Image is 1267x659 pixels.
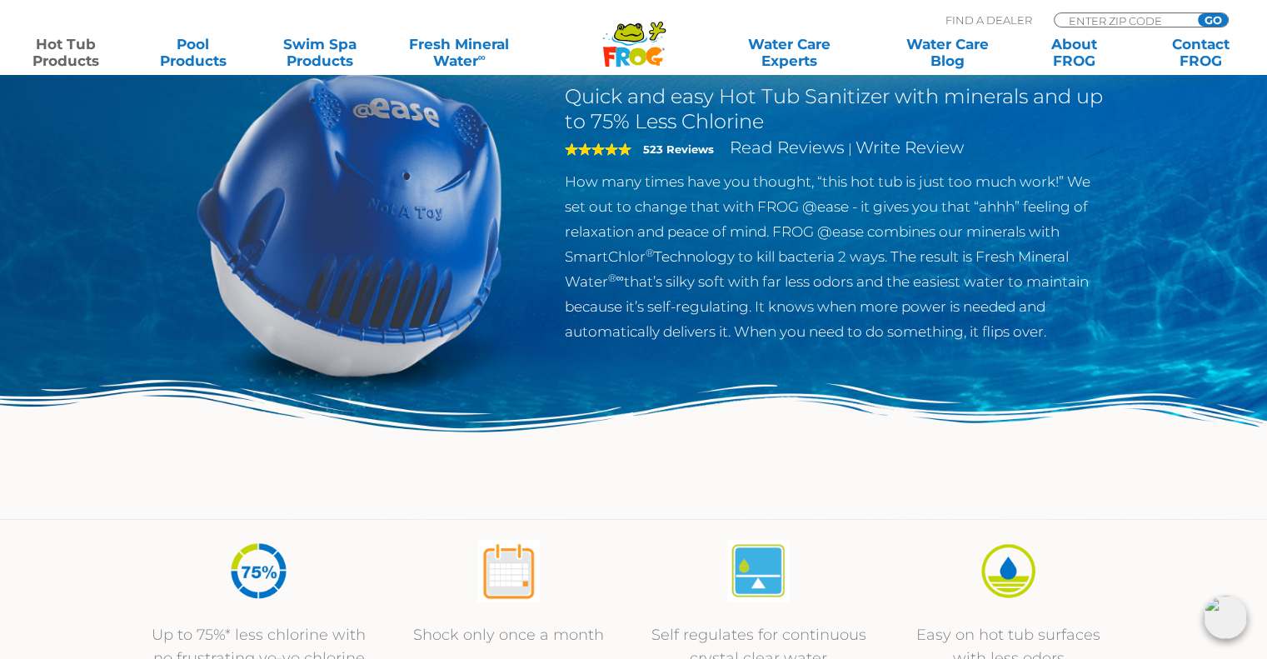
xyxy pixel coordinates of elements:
[646,247,654,259] sup: ®
[855,137,964,157] a: Write Review
[477,51,485,63] sup: ∞
[709,36,870,69] a: Water CareExperts
[848,141,852,157] span: |
[1204,596,1247,639] img: openIcon
[565,169,1109,344] p: How many times have you thought, “this hot tub is just too much work!” We set out to change that ...
[565,142,631,156] span: 5
[227,540,290,602] img: icon-atease-75percent-less
[730,137,845,157] a: Read Reviews
[565,84,1109,134] h2: Quick and easy Hot Tub Sanitizer with minerals and up to 75% Less Chlorine
[1067,13,1180,27] input: Zip Code Form
[977,540,1040,602] img: icon-atease-easy-on
[401,623,617,647] p: Shock only once a month
[159,33,541,415] img: hot-tub-product-atease-system.png
[17,36,115,69] a: Hot TubProducts
[643,142,714,156] strong: 523 Reviews
[271,36,369,69] a: Swim SpaProducts
[1025,36,1123,69] a: AboutFROG
[945,12,1032,27] p: Find A Dealer
[397,36,521,69] a: Fresh MineralWater∞
[477,540,540,602] img: atease-icon-shock-once
[1198,13,1228,27] input: GO
[1152,36,1250,69] a: ContactFROG
[727,540,790,602] img: atease-icon-self-regulates
[143,36,242,69] a: PoolProducts
[608,272,624,284] sup: ®∞
[898,36,996,69] a: Water CareBlog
